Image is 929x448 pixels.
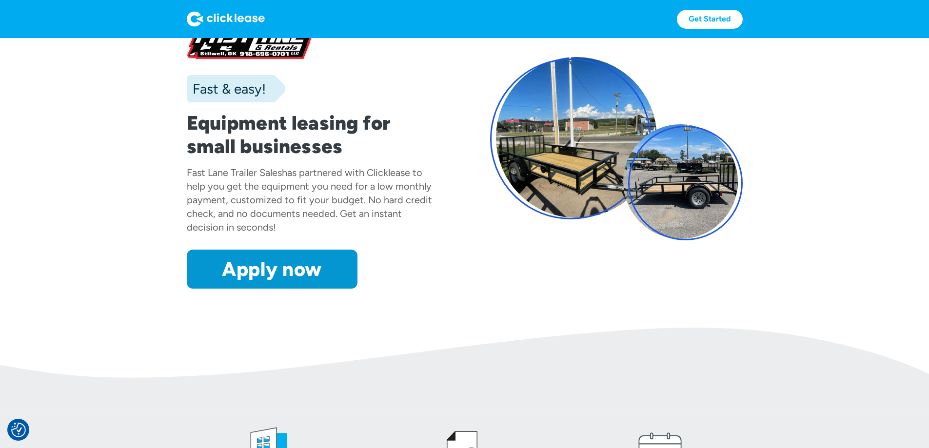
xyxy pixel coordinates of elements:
[11,423,26,437] img: Revisit consent button
[677,10,743,29] a: Get Started
[187,11,265,27] img: Logo
[11,423,26,437] button: Consent Preferences
[187,250,357,289] a: Apply now
[187,167,432,233] div: has partnered with Clicklease to help you get the equipment you need for a low monthly payment, c...
[187,79,266,98] div: Fast & easy!
[187,167,282,178] div: Fast Lane Trailer Sales
[187,111,439,158] h1: Equipment leasing for small businesses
